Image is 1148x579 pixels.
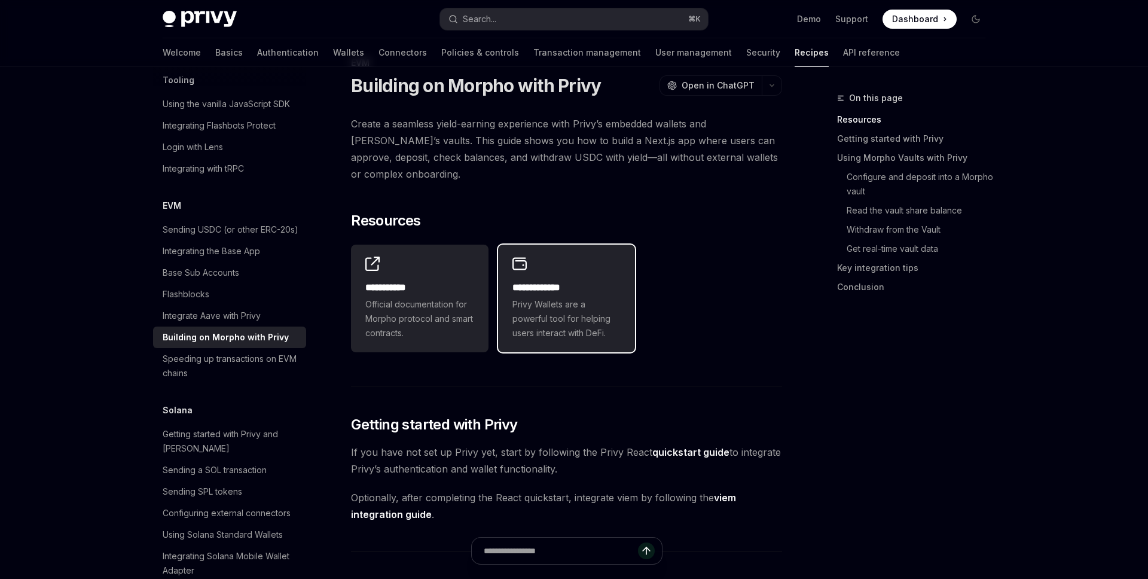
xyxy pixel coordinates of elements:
[153,459,306,481] a: Sending a SOL transaction
[837,110,995,129] a: Resources
[153,481,306,502] a: Sending SPL tokens
[163,463,267,477] div: Sending a SOL transaction
[746,38,780,67] a: Security
[365,297,474,340] span: Official documentation for Morpho protocol and smart contracts.
[655,38,732,67] a: User management
[378,38,427,67] a: Connectors
[351,415,517,434] span: Getting started with Privy
[333,38,364,67] a: Wallets
[163,287,209,301] div: Flashblocks
[163,330,289,345] div: Building on Morpho with Privy
[163,38,201,67] a: Welcome
[153,284,306,305] a: Flashblocks
[849,91,903,105] span: On this page
[153,502,306,524] a: Configuring external connectors
[795,38,829,67] a: Recipes
[153,115,306,136] a: Integrating Flashbots Protect
[847,167,995,201] a: Configure and deposit into a Morpho vault
[351,245,488,352] a: **** **** *Official documentation for Morpho protocol and smart contracts.
[153,158,306,179] a: Integrating with tRPC
[351,75,601,96] h1: Building on Morpho with Privy
[163,244,260,258] div: Integrating the Base App
[652,446,729,459] a: quickstart guide
[892,13,938,25] span: Dashboard
[163,118,276,133] div: Integrating Flashbots Protect
[153,262,306,284] a: Base Sub Accounts
[441,38,519,67] a: Policies & controls
[153,423,306,459] a: Getting started with Privy and [PERSON_NAME]
[843,38,900,67] a: API reference
[163,427,299,456] div: Getting started with Privy and [PERSON_NAME]
[351,489,782,523] span: Optionally, after completing the React quickstart, integrate viem by following the .
[163,549,299,578] div: Integrating Solana Mobile Wallet Adapter
[153,348,306,384] a: Speeding up transactions on EVM chains
[837,148,995,167] a: Using Morpho Vaults with Privy
[153,219,306,240] a: Sending USDC (or other ERC-20s)
[847,220,995,239] a: Withdraw from the Vault
[163,11,237,28] img: dark logo
[847,239,995,258] a: Get real-time vault data
[163,161,244,176] div: Integrating with tRPC
[163,484,242,499] div: Sending SPL tokens
[153,524,306,546] a: Using Solana Standard Wallets
[163,97,290,111] div: Using the vanilla JavaScript SDK
[533,38,641,67] a: Transaction management
[688,14,701,24] span: ⌘ K
[440,8,708,30] button: Search...⌘K
[163,403,193,418] h5: Solana
[847,201,995,220] a: Read the vault share balance
[163,140,223,154] div: Login with Lens
[153,93,306,115] a: Using the vanilla JavaScript SDK
[351,211,421,230] span: Resources
[660,75,762,96] button: Open in ChatGPT
[797,13,821,25] a: Demo
[351,444,782,477] span: If you have not set up Privy yet, start by following the Privy React to integrate Privy’s authent...
[638,543,655,559] button: Send message
[512,297,621,340] span: Privy Wallets are a powerful tool for helping users interact with DeFi.
[257,38,319,67] a: Authentication
[153,305,306,327] a: Integrate Aave with Privy
[163,266,239,280] div: Base Sub Accounts
[351,115,782,182] span: Create a seamless yield-earning experience with Privy’s embedded wallets and [PERSON_NAME]’s vaul...
[966,10,985,29] button: Toggle dark mode
[153,240,306,262] a: Integrating the Base App
[215,38,243,67] a: Basics
[163,199,181,213] h5: EVM
[163,309,261,323] div: Integrate Aave with Privy
[837,258,995,278] a: Key integration tips
[498,245,636,352] a: **** **** ***Privy Wallets are a powerful tool for helping users interact with DeFi.
[835,13,868,25] a: Support
[883,10,957,29] a: Dashboard
[163,506,291,520] div: Configuring external connectors
[463,12,496,26] div: Search...
[163,352,299,380] div: Speeding up transactions on EVM chains
[153,327,306,348] a: Building on Morpho with Privy
[153,136,306,158] a: Login with Lens
[163,223,298,237] div: Sending USDC (or other ERC-20s)
[837,129,995,148] a: Getting started with Privy
[837,278,995,297] a: Conclusion
[682,80,755,92] span: Open in ChatGPT
[163,528,283,542] div: Using Solana Standard Wallets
